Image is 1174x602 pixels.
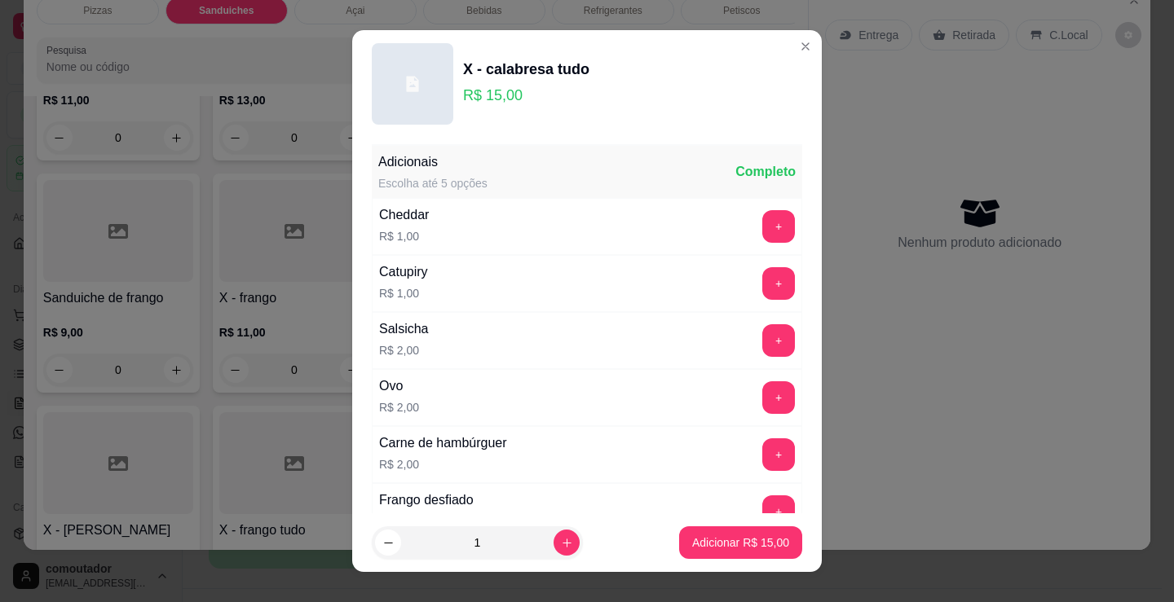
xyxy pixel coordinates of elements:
div: Ovo [379,376,419,396]
div: Carne de hambúrguer [379,433,507,453]
button: add [762,438,795,471]
div: Adicionais [378,152,488,172]
p: R$ 1,00 [379,285,428,301]
button: Adicionar R$ 15,00 [679,526,802,559]
div: Escolha até 5 opções [378,175,488,191]
p: R$ 2,00 [379,399,419,415]
button: add [762,210,795,243]
button: increase-product-quantity [554,529,580,556]
button: add [762,324,795,357]
p: R$ 2,00 [379,456,507,472]
div: Frango desfiado [379,490,474,510]
p: R$ 15,00 [463,84,589,107]
div: X - calabresa tudo [463,58,589,81]
button: add [762,267,795,300]
div: Cheddar [379,205,429,225]
div: Completo [735,162,796,182]
button: add [762,495,795,528]
div: Salsicha [379,319,428,339]
div: Catupiry [379,262,428,282]
p: Adicionar R$ 15,00 [692,534,789,551]
button: Close [792,33,819,59]
button: decrease-product-quantity [375,529,401,556]
p: R$ 1,00 [379,228,429,244]
p: R$ 2,00 [379,342,428,358]
button: add [762,381,795,414]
